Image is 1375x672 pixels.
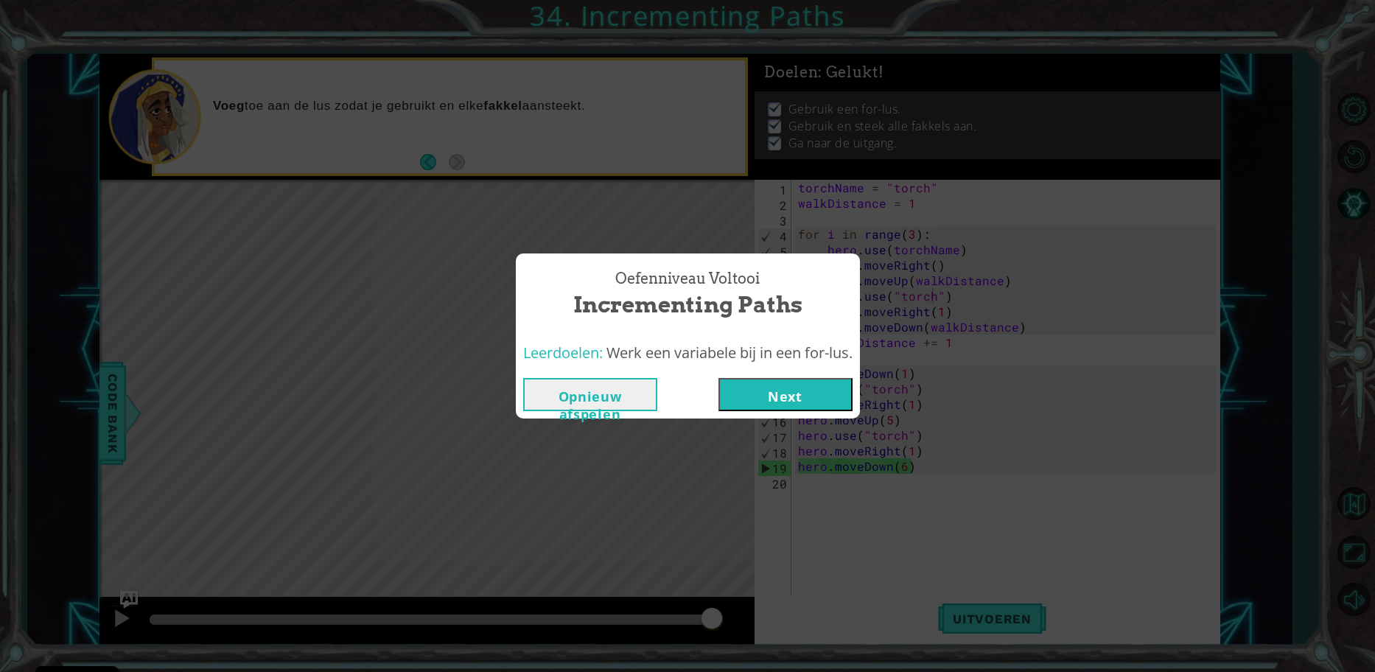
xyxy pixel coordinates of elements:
span: Werk een variabele bij in een for-lus. [606,343,853,363]
button: Opnieuw afspelen [523,378,657,411]
span: Incrementing Paths [573,289,802,321]
span: Oefenniveau Voltooi [615,268,760,290]
span: Leerdoelen: [523,343,603,363]
button: Next [718,378,853,411]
